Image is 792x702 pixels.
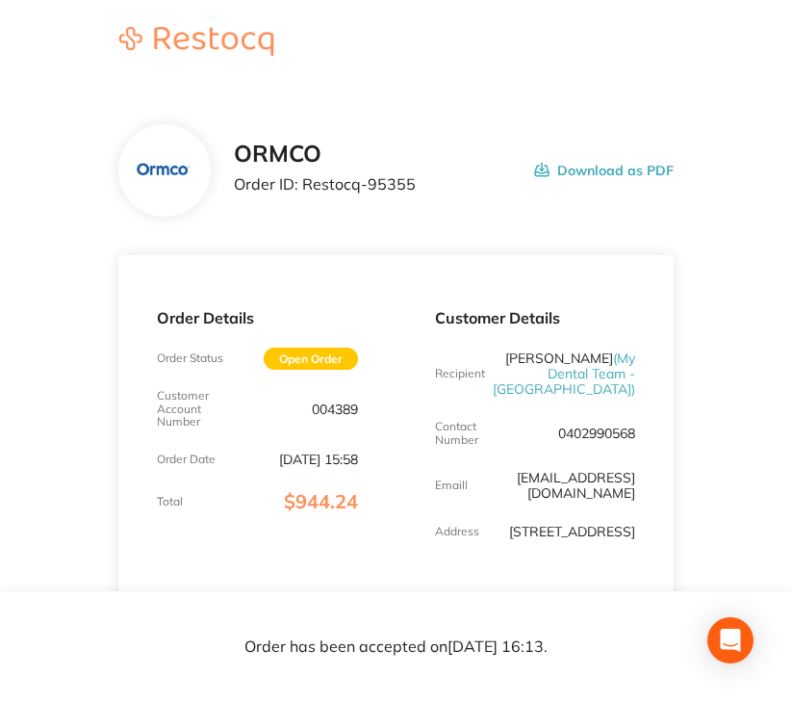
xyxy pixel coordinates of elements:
img: Restocq logo [100,27,293,56]
img: MXc2ZjEzOA [134,157,196,184]
span: $944.24 [284,489,358,513]
p: Customer Details [435,309,635,326]
div: Open Intercom Messenger [707,617,754,663]
a: [EMAIL_ADDRESS][DOMAIN_NAME] [517,469,635,502]
p: [PERSON_NAME] [493,351,635,397]
button: Download as PDF [534,141,674,200]
span: ( My Dental Team - [GEOGRAPHIC_DATA] ) [493,350,635,398]
p: Recipient [435,367,485,380]
p: Address [435,525,479,538]
p: Customer Account Number [157,389,223,429]
p: [DATE] 15:58 [279,452,358,467]
p: Contact Number [435,420,501,447]
p: 004389 [312,402,358,417]
p: Order Details [157,309,357,326]
p: Emaill [435,479,468,492]
span: Open Order [264,348,358,370]
p: Order Status [157,351,223,365]
h2: ORMCO [234,141,416,168]
p: Order Date [157,453,216,466]
p: 0402990568 [558,426,635,441]
p: Order has been accepted on [DATE] 16:13 . [244,638,548,656]
p: Order ID: Restocq- 95355 [234,175,416,193]
a: Restocq logo [100,27,293,59]
p: [STREET_ADDRESS] [509,524,635,539]
p: Total [157,495,183,508]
